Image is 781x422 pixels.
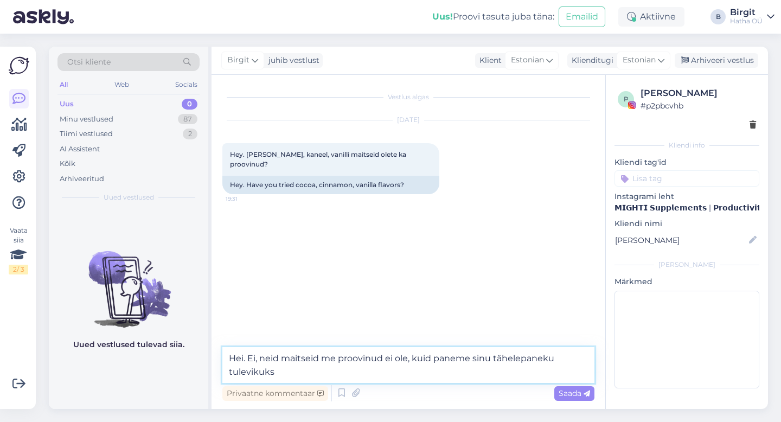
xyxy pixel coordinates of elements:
textarea: Hei. Ei, neid maitseid me proovinud ei ole, kuid paneme sinu tähelepaneku tulevikuks [222,347,594,383]
div: Hey. Have you tried cocoa, cinnamon, vanilla flavors? [222,176,439,194]
div: juhib vestlust [264,55,319,66]
p: Kliendi nimi [614,218,759,229]
span: Hey. [PERSON_NAME], kaneel, vanilli maitseid olete ka proovinud? [230,150,408,168]
div: Tiimi vestlused [60,129,113,139]
span: Otsi kliente [67,56,111,68]
div: Klienditugi [567,55,613,66]
b: Uus! [432,11,453,22]
p: Uued vestlused tulevad siia. [73,339,184,350]
div: Uus [60,99,74,110]
div: Minu vestlused [60,114,113,125]
div: Aktiivne [618,7,684,27]
div: 87 [178,114,197,125]
div: Socials [173,78,200,92]
div: AI Assistent [60,144,100,155]
div: Kliendi info [614,140,759,150]
button: Emailid [559,7,605,27]
a: BirgitHatha OÜ [730,8,774,25]
div: [DATE] [222,115,594,125]
input: Lisa tag [614,170,759,187]
div: Vestlus algas [222,92,594,102]
input: Lisa nimi [615,234,747,246]
div: 2 / 3 [9,265,28,274]
div: Arhiveeri vestlus [675,53,758,68]
span: Birgit [227,54,249,66]
div: # p2pbcvhb [641,100,756,112]
div: 2 [183,129,197,139]
span: Uued vestlused [104,193,154,202]
img: Askly Logo [9,55,29,76]
span: Estonian [623,54,656,66]
div: Proovi tasuta juba täna: [432,10,554,23]
img: No chats [49,232,208,329]
p: Instagrami leht [614,191,759,202]
div: All [57,78,70,92]
span: p [624,95,629,103]
div: [PERSON_NAME] [641,87,756,100]
div: Kõik [60,158,75,169]
p: Märkmed [614,276,759,287]
span: 19:31 [226,195,266,203]
div: [PERSON_NAME] [614,260,759,270]
span: Saada [559,388,590,398]
div: Vaata siia [9,226,28,274]
div: B [710,9,726,24]
div: 0 [182,99,197,110]
p: Kliendi tag'id [614,157,759,168]
div: Web [112,78,131,92]
div: Birgit [730,8,763,17]
div: Klient [475,55,502,66]
div: Hatha OÜ [730,17,763,25]
span: Estonian [511,54,544,66]
div: Privaatne kommentaar [222,386,328,401]
div: Arhiveeritud [60,174,104,184]
p: 𝗠𝗜𝗚𝗛𝗧𝗜 𝗦𝘂𝗽𝗽𝗹𝗲𝗺𝗲𝗻𝘁𝘀 | 𝗣𝗿𝗼𝗱𝘂𝗰𝘁𝗶𝘃𝗶𝘁𝘆, 𝗪𝗲𝗹𝗹𝗻𝗲𝘀𝘀 & 𝗥𝗲𝘀𝗶𝗹𝗶𝗲𝗻𝗰𝗲 [614,202,759,214]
